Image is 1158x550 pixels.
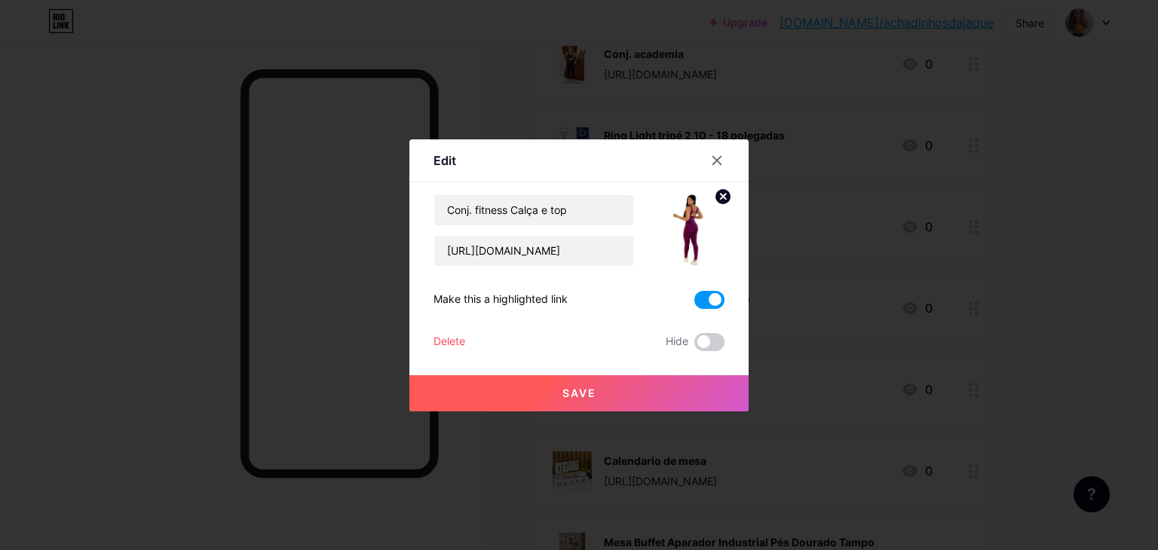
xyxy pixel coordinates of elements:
[434,195,633,225] input: Title
[433,333,465,351] div: Delete
[433,291,568,309] div: Make this a highlighted link
[562,387,596,399] span: Save
[409,375,749,411] button: Save
[434,236,633,266] input: URL
[666,333,688,351] span: Hide
[652,194,725,267] img: link_thumbnail
[433,151,456,170] div: Edit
